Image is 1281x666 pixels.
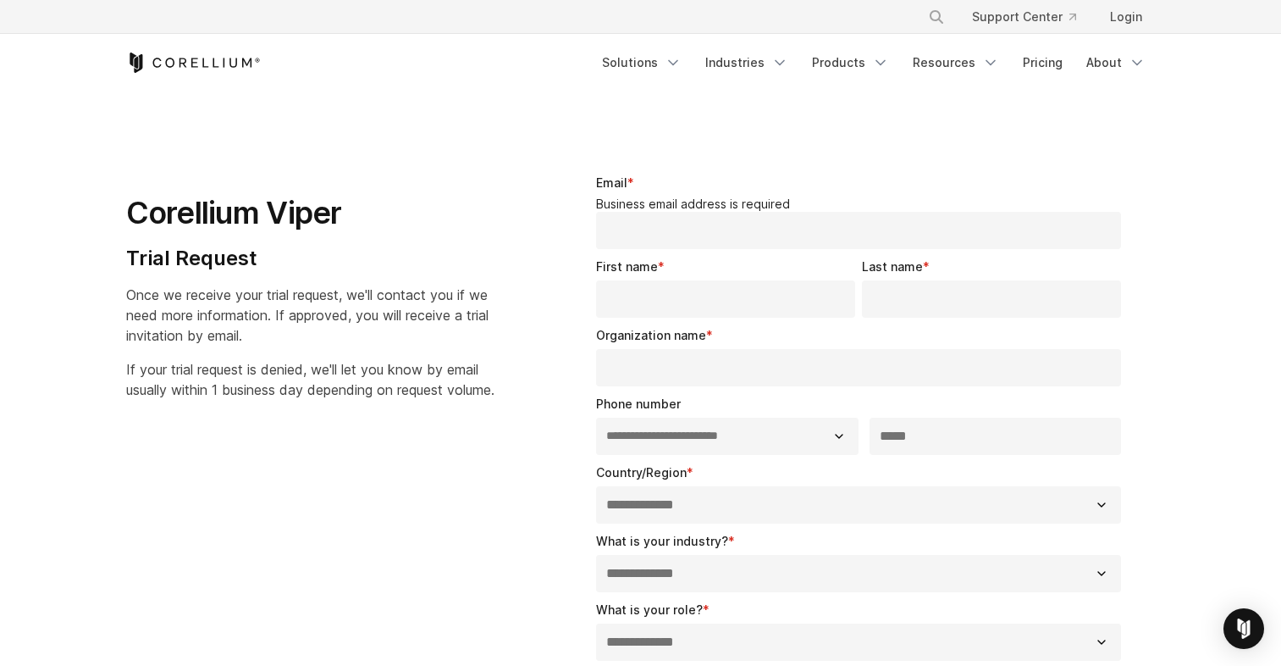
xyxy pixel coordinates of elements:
[596,534,728,548] span: What is your industry?
[1223,608,1264,649] div: Open Intercom Messenger
[921,2,952,32] button: Search
[126,53,261,73] a: Corellium Home
[903,47,1009,78] a: Resources
[596,465,687,480] span: Country/Region
[908,2,1156,32] div: Navigation Menu
[126,361,494,398] span: If your trial request is denied, we'll let you know by email usually within 1 business day depend...
[802,47,899,78] a: Products
[1013,47,1073,78] a: Pricing
[596,197,1129,212] legend: Business email address is required
[126,286,489,344] span: Once we receive your trial request, we'll contact you if we need more information. If approved, y...
[695,47,798,78] a: Industries
[596,602,703,617] span: What is your role?
[596,259,658,274] span: First name
[126,246,494,271] h4: Trial Request
[958,2,1090,32] a: Support Center
[862,259,923,274] span: Last name
[1096,2,1156,32] a: Login
[596,397,681,411] span: Phone number
[592,47,692,78] a: Solutions
[1076,47,1156,78] a: About
[592,47,1156,78] div: Navigation Menu
[126,194,494,232] h1: Corellium Viper
[596,175,627,190] span: Email
[596,328,706,342] span: Organization name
